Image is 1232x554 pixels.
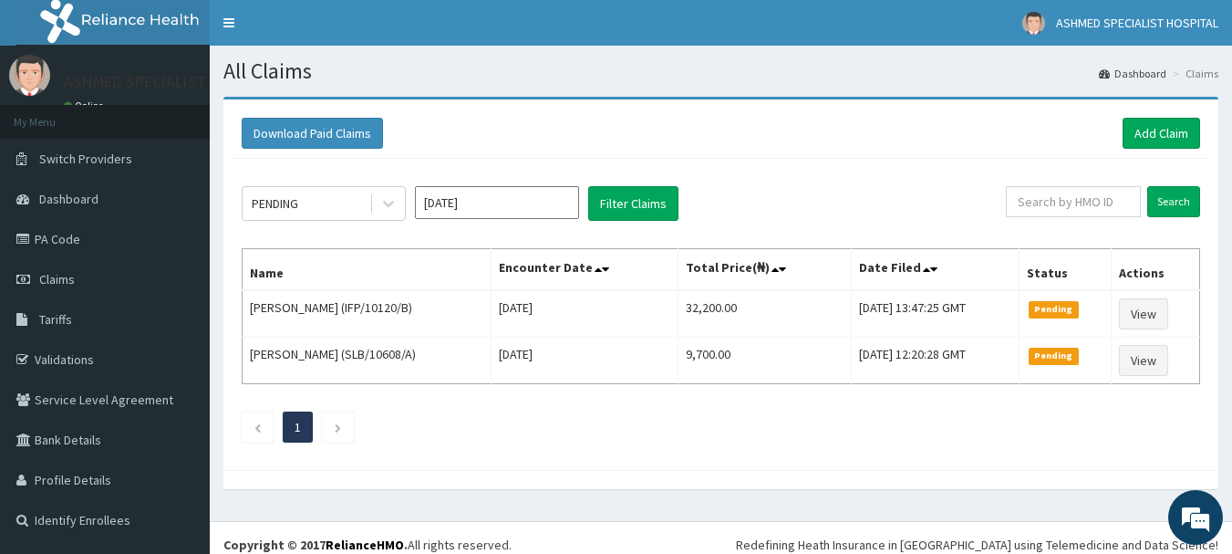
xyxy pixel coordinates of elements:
[243,249,492,291] th: Name
[1029,348,1079,364] span: Pending
[1019,249,1111,291] th: Status
[243,290,492,338] td: [PERSON_NAME] (IFP/10120/B)
[1006,186,1141,217] input: Search by HMO ID
[252,194,298,213] div: PENDING
[1123,118,1200,149] a: Add Claim
[9,364,347,428] textarea: Type your message and hit 'Enter'
[295,419,301,435] a: Page 1 is your current page
[243,338,492,384] td: [PERSON_NAME] (SLB/10608/A)
[852,249,1020,291] th: Date Filed
[223,537,408,553] strong: Copyright © 2017 .
[736,536,1218,554] div: Redefining Heath Insurance in [GEOGRAPHIC_DATA] using Telemedicine and Data Science!
[1099,66,1166,81] a: Dashboard
[34,91,74,137] img: d_794563401_company_1708531726252_794563401
[678,290,852,338] td: 32,200.00
[254,419,262,435] a: Previous page
[491,249,678,291] th: Encounter Date
[1119,298,1168,329] a: View
[1168,66,1218,81] li: Claims
[1022,12,1045,35] img: User Image
[64,74,282,90] p: ASHMED SPECIALIST HOSPITAL
[39,311,72,328] span: Tariffs
[852,338,1020,384] td: [DATE] 12:20:28 GMT
[491,290,678,338] td: [DATE]
[1147,186,1200,217] input: Search
[39,191,98,207] span: Dashboard
[326,537,404,553] a: RelianceHMO
[1056,15,1218,31] span: ASHMED SPECIALIST HOSPITAL
[39,151,132,167] span: Switch Providers
[415,186,579,219] input: Select Month and Year
[678,249,852,291] th: Total Price(₦)
[106,162,252,347] span: We're online!
[223,59,1218,83] h1: All Claims
[491,338,678,384] td: [DATE]
[299,9,343,53] div: Minimize live chat window
[1111,249,1199,291] th: Actions
[678,338,852,384] td: 9,700.00
[1029,301,1079,318] span: Pending
[334,419,342,435] a: Next page
[1119,345,1168,376] a: View
[9,55,50,96] img: User Image
[242,118,383,149] button: Download Paid Claims
[588,186,678,221] button: Filter Claims
[95,102,306,126] div: Chat with us now
[852,290,1020,338] td: [DATE] 13:47:25 GMT
[64,99,108,112] a: Online
[39,271,75,287] span: Claims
